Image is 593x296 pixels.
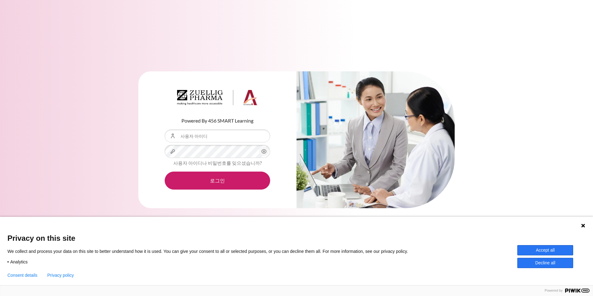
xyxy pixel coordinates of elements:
span: Powered by [542,289,565,293]
input: 사용자 아이디 [165,129,270,142]
img: Architeck [177,90,258,105]
span: Privacy on this site [7,234,586,243]
p: Powered By 456 SMART Learning [165,117,270,124]
button: 로그인 [165,172,270,190]
button: Accept all [517,245,573,255]
a: 사용자 아이디나 비밀번호를 잊으셨습니까? [173,160,262,166]
button: Decline all [517,258,573,268]
a: Privacy policy [47,273,74,278]
button: Consent details [7,273,38,278]
a: Architeck [177,90,258,108]
span: Analytics [10,259,28,265]
p: We collect and process your data on this site to better understand how it is used. You can give y... [7,249,417,254]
